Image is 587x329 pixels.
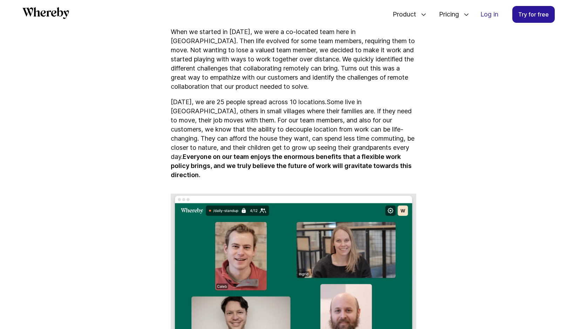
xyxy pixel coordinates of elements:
[171,98,416,180] p: [DATE], we are 25 people spread across 10 locations Some live in [GEOGRAPHIC_DATA], others in sma...
[386,3,418,26] span: Product
[432,3,461,26] span: Pricing
[512,6,555,23] a: Try for free
[22,7,69,19] svg: Whereby
[171,153,412,179] strong: Everyone on our team enjoys the enormous benefits that a flexible work policy brings, and we trul...
[171,27,416,91] p: When we started in [DATE], we were a co-located team here in [GEOGRAPHIC_DATA]. Then life evolved...
[325,98,327,106] i: .
[475,6,504,22] a: Log in
[22,7,69,21] a: Whereby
